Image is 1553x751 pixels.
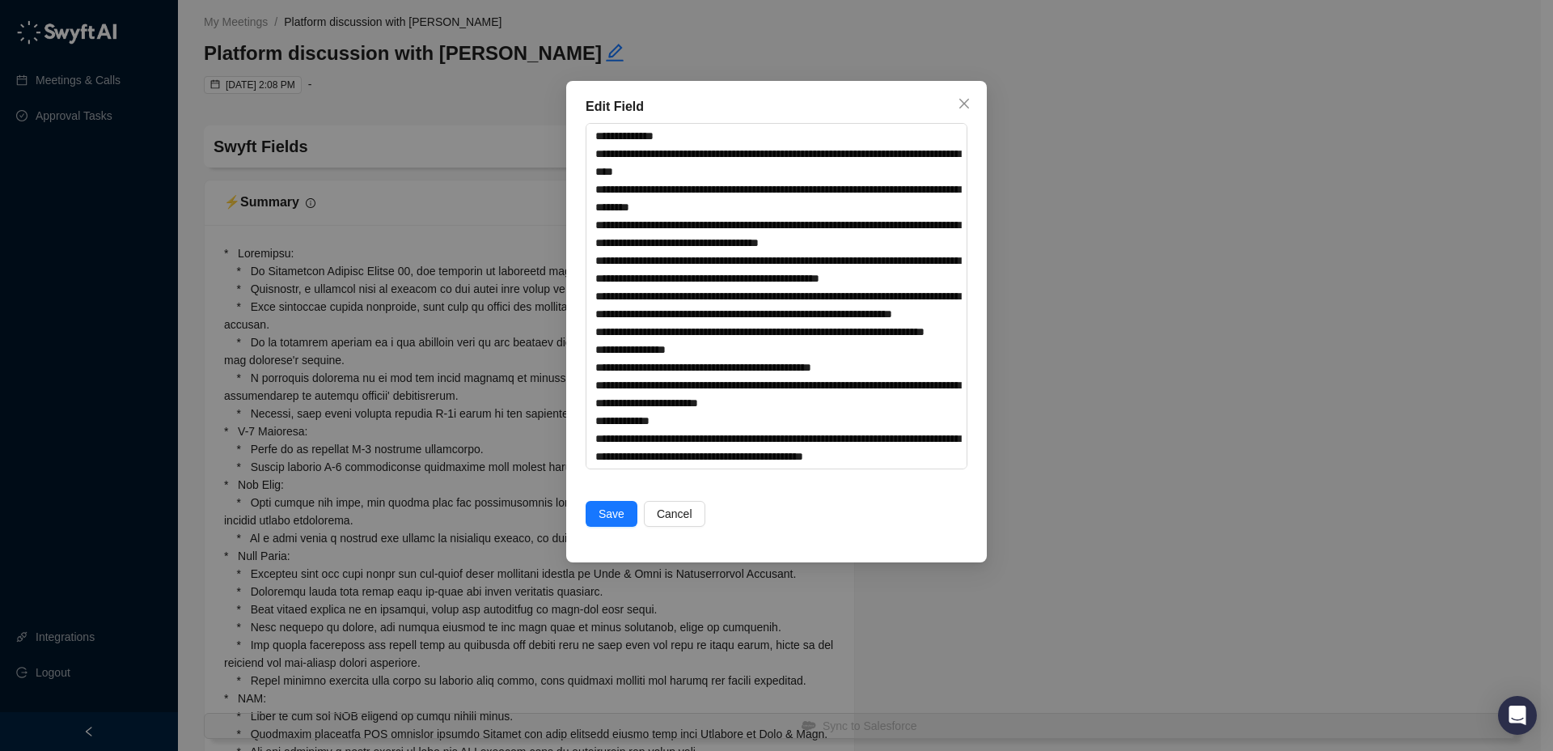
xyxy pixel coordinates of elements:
[586,501,637,527] button: Save
[958,97,971,110] span: close
[599,505,624,523] span: Save
[586,97,967,117] div: Edit Field
[657,505,692,523] span: Cancel
[1498,696,1537,735] div: Open Intercom Messenger
[586,123,967,469] textarea: Summary
[951,91,977,117] button: Close
[644,501,705,527] button: Cancel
